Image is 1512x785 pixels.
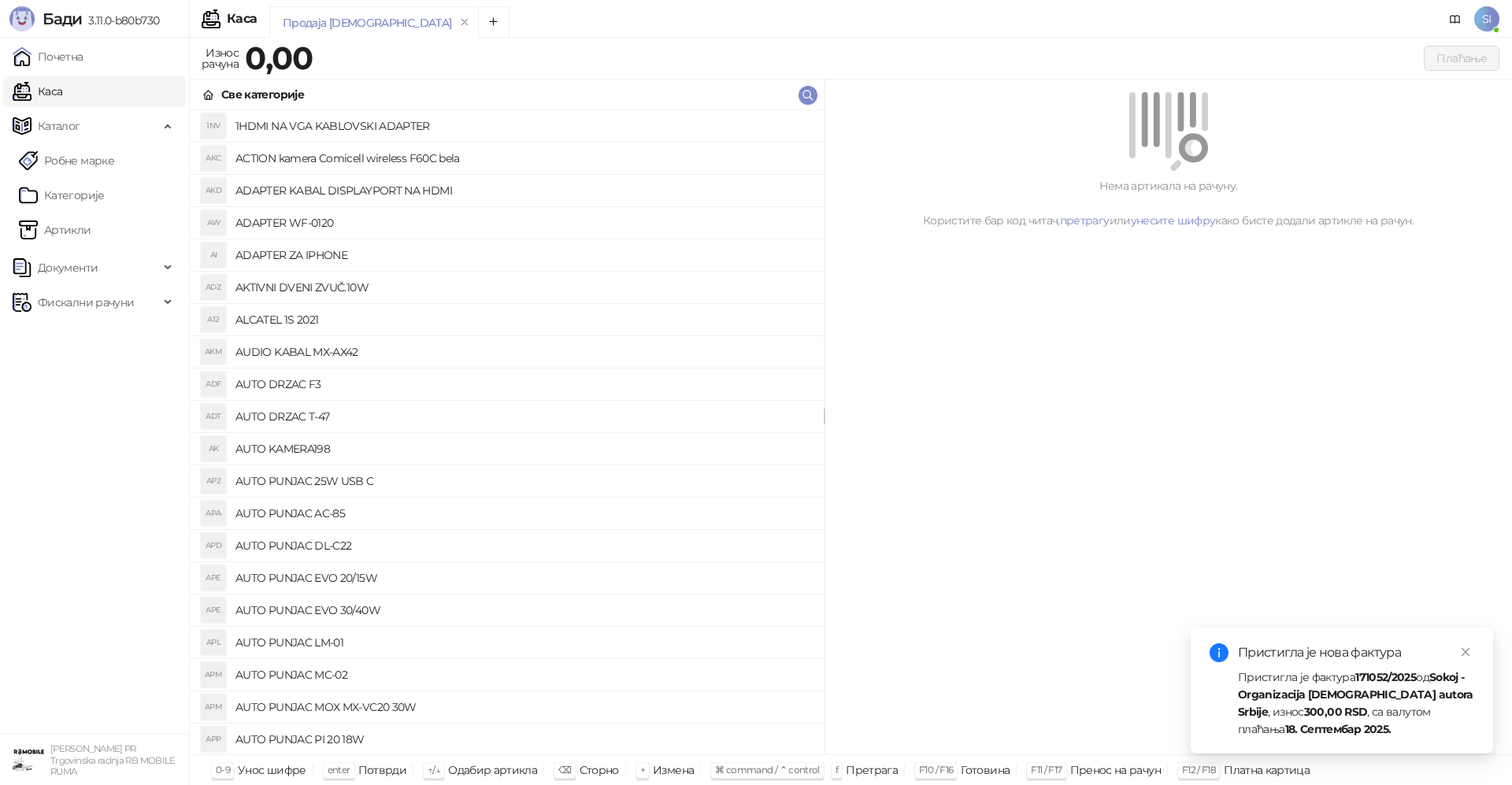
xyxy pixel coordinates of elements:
[448,760,537,780] div: Одабир артикла
[1238,668,1474,738] div: Пристигла је фактура од , износ , са валутом плаћања
[201,339,226,365] div: AKM
[836,764,838,776] span: f
[1443,6,1468,31] a: Документација
[221,86,304,103] div: Све категорије
[283,14,451,31] div: Продаја [DEMOGRAPHIC_DATA]
[201,372,226,397] div: ADF
[19,180,105,211] a: Категорије
[198,43,242,74] div: Износ рачуна
[201,533,226,558] div: APD
[235,630,811,655] h4: AUTO PUNJAC LM-01
[201,598,226,623] div: APE
[919,764,953,776] span: F10 / F16
[235,727,811,752] h4: AUTO PUNJAC PI 20 18W
[227,13,257,25] div: Каса
[1457,643,1474,661] a: Close
[478,6,510,38] button: Add tab
[235,243,811,268] h4: ADAPTER ZA IPHONE
[201,662,226,687] div: APM
[846,760,898,780] div: Претрага
[1460,646,1471,657] span: close
[235,146,811,171] h4: ACTION kamera Comicell wireless F60C bela
[1210,643,1228,662] span: info-circle
[201,630,226,655] div: APL
[201,694,226,720] div: APM
[235,436,811,461] h4: AUTO KAMERA198
[201,307,226,332] div: A12
[1474,6,1499,31] span: SI
[43,9,82,28] span: Бади
[1238,670,1473,719] strong: Sokoj - Organizacija [DEMOGRAPHIC_DATA] autora Srbije
[1285,722,1392,736] strong: 18. Септембар 2025.
[238,760,306,780] div: Унос шифре
[19,145,114,176] a: Робне марке
[13,76,62,107] a: Каса
[201,501,226,526] div: APA
[235,404,811,429] h4: AUTO DRZAC T-47
[235,275,811,300] h4: AKTIVNI DVENI ZVUČ.10W
[328,764,350,776] span: enter
[201,146,226,171] div: AKC
[715,764,820,776] span: ⌘ command / ⌃ control
[1355,670,1416,684] strong: 171052/2025
[201,243,226,268] div: AI
[1031,764,1062,776] span: F11 / F17
[13,41,83,72] a: Почетна
[9,6,35,31] img: Logo
[235,210,811,235] h4: ADAPTER WF-0120
[50,743,176,777] small: [PERSON_NAME] PR Trgovinska radnja RB MOBILE RUMA
[38,287,134,318] span: Фискални рачуни
[235,372,811,397] h4: AUTO DRZAC F3
[235,565,811,591] h4: AUTO PUNJAC EVO 20/15W
[1238,643,1474,662] div: Пристигла је нова фактура
[235,694,811,720] h4: AUTO PUNJAC MOX MX-VC20 30W
[235,307,811,332] h4: ALCATEL 1S 2021
[1131,213,1216,228] a: унесите шифру
[201,404,226,429] div: ADT
[201,436,226,461] div: AK
[245,39,313,77] strong: 0,00
[235,468,811,494] h4: AUTO PUNJAC 25W USB C
[558,764,571,776] span: ⌫
[1060,213,1110,228] a: претрагу
[235,113,811,139] h4: 1HDMI NA VGA KABLOVSKI ADAPTER
[201,565,226,591] div: APE
[640,764,645,776] span: +
[201,727,226,752] div: APP
[843,177,1493,229] div: Нема артикала на рачуну. Користите бар код читач, или како бисте додали артикле на рачун.
[961,760,1010,780] div: Готовина
[235,339,811,365] h4: AUDIO KABAL MX-AX42
[201,468,226,494] div: AP2
[201,275,226,300] div: ADZ
[428,764,440,776] span: ↑/↓
[201,113,226,139] div: 1NV
[190,110,824,754] div: grid
[235,178,811,203] h4: ADAPTER KABAL DISPLAYPORT NA HDMI
[454,16,475,29] button: remove
[1304,705,1368,719] strong: 300,00 RSD
[1424,46,1499,71] button: Плаћање
[235,662,811,687] h4: AUTO PUNJAC MC-02
[580,760,619,780] div: Сторно
[216,764,230,776] span: 0-9
[38,110,80,142] span: Каталог
[19,214,91,246] a: ArtikliАртикли
[1070,760,1161,780] div: Пренос на рачун
[38,252,98,283] span: Документи
[1224,760,1310,780] div: Платна картица
[358,760,407,780] div: Потврди
[201,210,226,235] div: AW
[1182,764,1216,776] span: F12 / F18
[82,13,159,28] span: 3.11.0-b80b730
[653,760,694,780] div: Измена
[201,178,226,203] div: AKD
[13,744,44,776] img: 64x64-companyLogo-7cc85d88-c06c-4126-9212-7af2a80f41f2.jpeg
[235,598,811,623] h4: AUTO PUNJAC EVO 30/40W
[235,533,811,558] h4: AUTO PUNJAC DL-C22
[235,501,811,526] h4: AUTO PUNJAC AC-85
